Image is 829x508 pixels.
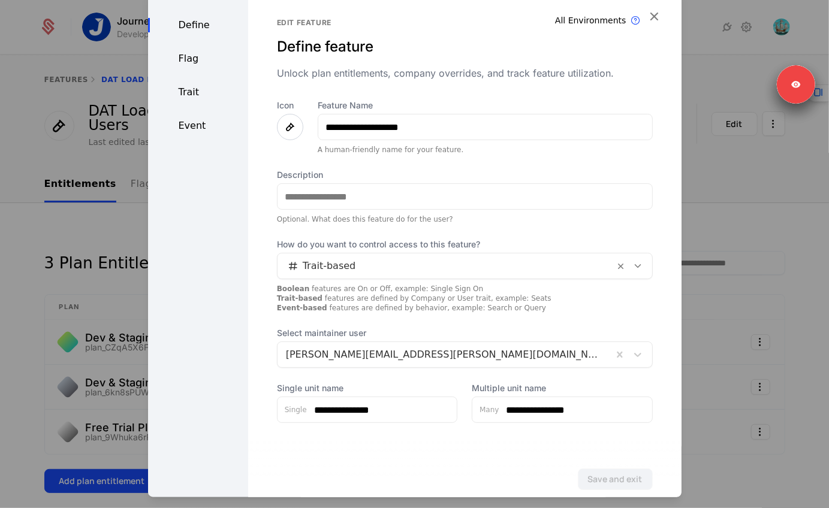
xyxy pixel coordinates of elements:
[472,382,652,394] label: Multiple unit name
[277,285,310,293] strong: Boolean
[578,468,653,490] button: Save and exit
[277,214,653,224] div: Optional. What does this feature do for the user?
[277,294,322,303] strong: Trait-based
[277,169,653,181] label: Description
[278,405,307,415] label: Single
[148,119,248,133] div: Event
[555,14,626,26] div: All Environments
[277,238,653,250] span: How do you want to control access to this feature?
[277,18,653,28] div: Edit feature
[277,37,653,56] div: Define feature
[148,85,248,99] div: Trait
[472,405,499,415] label: Many
[148,52,248,66] div: Flag
[148,18,248,32] div: Define
[277,99,303,111] label: Icon
[277,66,653,80] div: Unlock plan entitlements, company overrides, and track feature utilization.
[277,327,653,339] span: Select maintainer user
[277,284,653,313] div: features are On or Off, example: Single Sign On features are defined by Company or User trait, ex...
[277,382,457,394] label: Single unit name
[318,99,653,111] label: Feature Name
[318,145,653,155] div: A human-friendly name for your feature.
[277,304,327,312] strong: Event-based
